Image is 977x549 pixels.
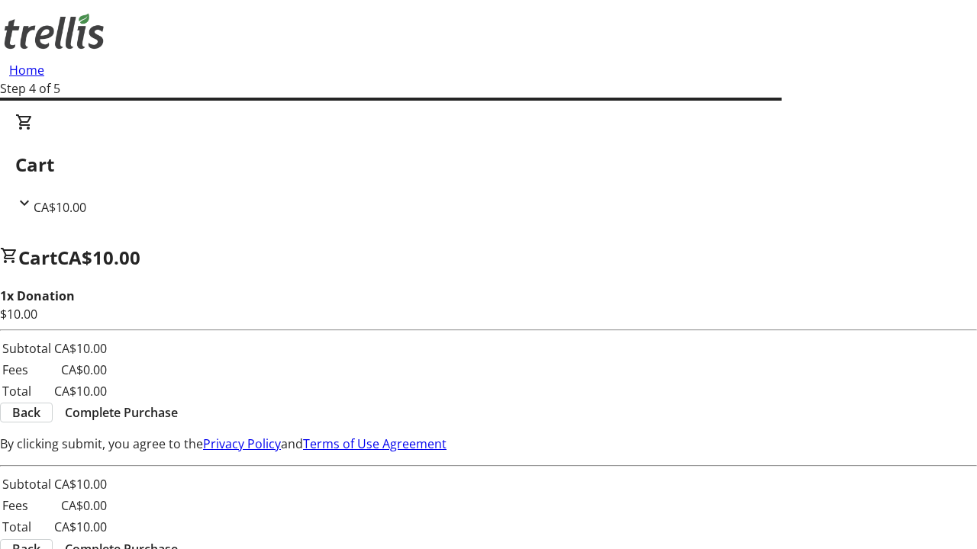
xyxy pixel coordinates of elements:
span: CA$10.00 [57,245,140,270]
span: Cart [18,245,57,270]
td: Total [2,381,52,401]
td: CA$10.00 [53,474,108,494]
td: Subtotal [2,474,52,494]
td: CA$10.00 [53,381,108,401]
div: CartCA$10.00 [15,113,962,217]
a: Terms of Use Agreement [303,435,447,452]
td: Total [2,517,52,537]
td: CA$0.00 [53,360,108,380]
td: Subtotal [2,339,52,358]
span: Complete Purchase [65,403,178,422]
span: CA$10.00 [34,199,86,216]
h2: Cart [15,151,962,178]
td: Fees [2,360,52,380]
td: CA$0.00 [53,496,108,515]
a: Privacy Policy [203,435,281,452]
td: CA$10.00 [53,517,108,537]
td: Fees [2,496,52,515]
button: Complete Purchase [53,403,190,422]
span: Back [12,403,40,422]
td: CA$10.00 [53,339,108,358]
